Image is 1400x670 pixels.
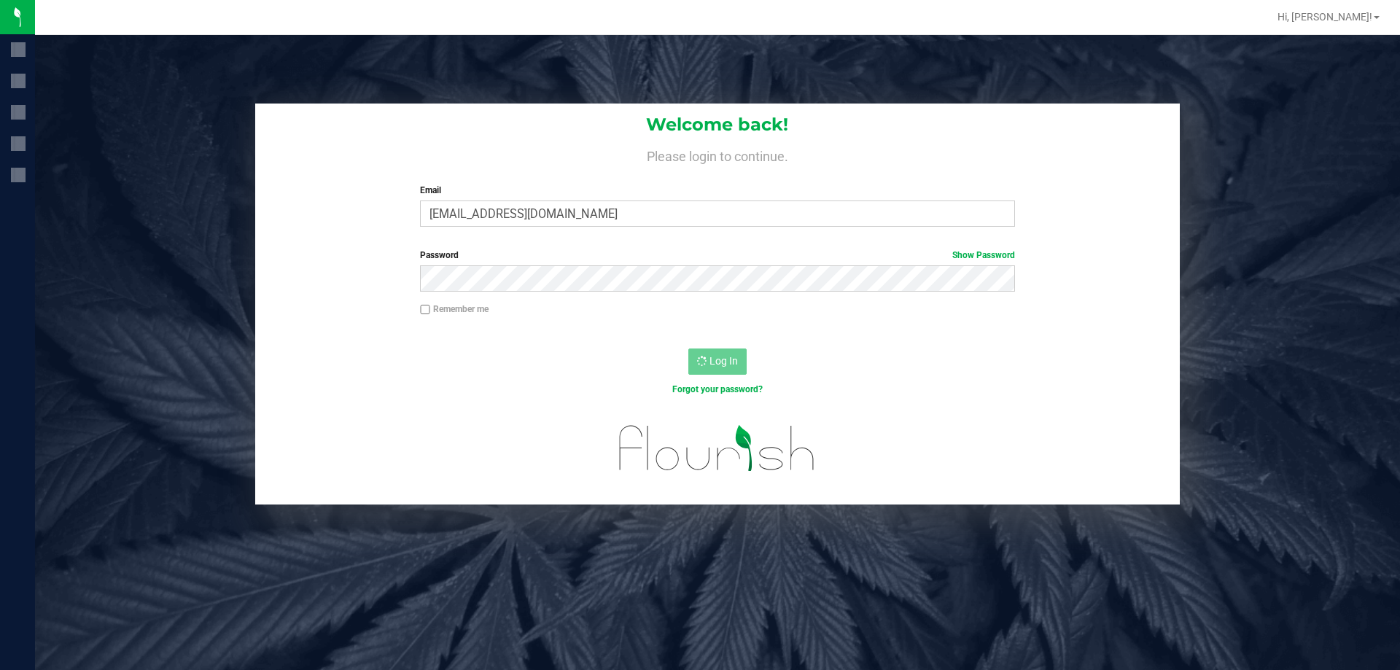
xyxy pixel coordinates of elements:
[1277,11,1372,23] span: Hi, [PERSON_NAME]!
[602,411,833,486] img: flourish_logo.svg
[420,303,489,316] label: Remember me
[420,305,430,315] input: Remember me
[688,348,747,375] button: Log In
[255,115,1180,134] h1: Welcome back!
[255,146,1180,163] h4: Please login to continue.
[420,250,459,260] span: Password
[420,184,1014,197] label: Email
[709,355,738,367] span: Log In
[952,250,1015,260] a: Show Password
[672,384,763,394] a: Forgot your password?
